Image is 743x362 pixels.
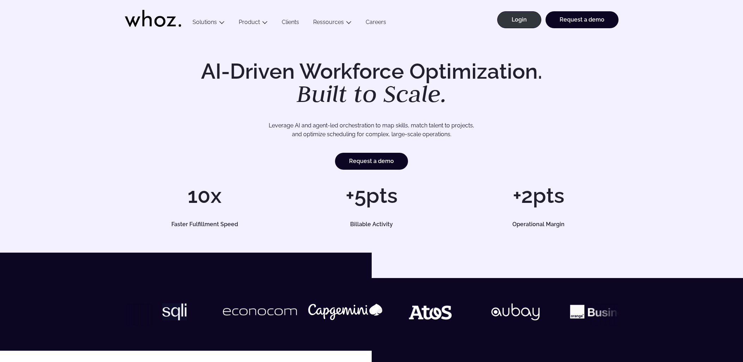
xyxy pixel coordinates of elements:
[150,121,594,139] p: Leverage AI and agent-led orchestration to map skills, match talent to projects, and optimize sch...
[300,222,444,227] h5: Billable Activity
[467,222,610,227] h5: Operational Margin
[232,19,275,28] button: Product
[297,78,447,109] em: Built to Scale.
[335,153,408,170] a: Request a demo
[546,11,619,28] a: Request a demo
[497,11,541,28] a: Login
[191,61,552,106] h1: AI-Driven Workforce Optimization.
[292,185,451,206] h1: +5pts
[125,185,285,206] h1: 10x
[696,315,733,352] iframe: Chatbot
[313,19,344,25] a: Ressources
[306,19,359,28] button: Ressources
[458,185,618,206] h1: +2pts
[359,19,393,28] a: Careers
[275,19,306,28] a: Clients
[239,19,260,25] a: Product
[185,19,232,28] button: Solutions
[133,222,276,227] h5: Faster Fulfillment Speed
